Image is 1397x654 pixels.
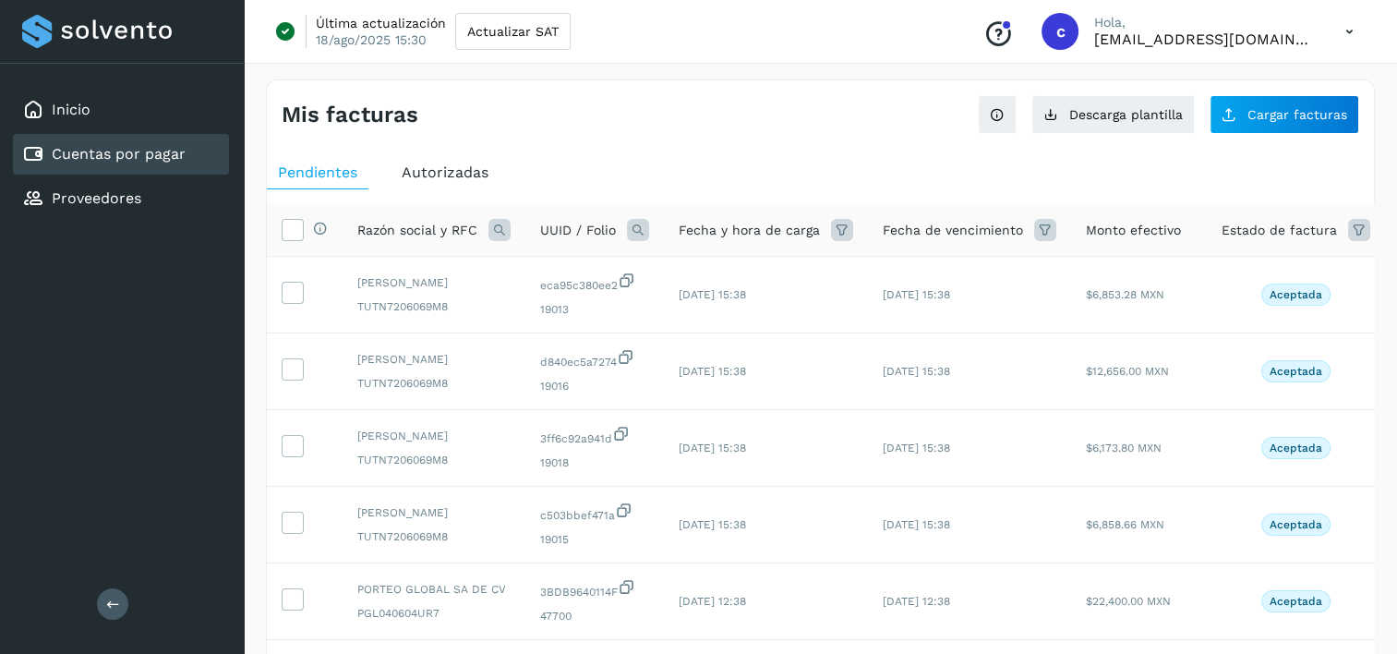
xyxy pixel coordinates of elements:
[1069,108,1183,121] span: Descarga plantilla
[357,528,511,545] span: TUTN7206069M8
[357,221,477,240] span: Razón social y RFC
[883,442,950,454] span: [DATE] 15:38
[357,428,511,444] span: [PERSON_NAME]
[679,288,746,301] span: [DATE] 15:38
[540,578,649,600] span: 3BDB9640114F
[540,425,649,447] span: 3ff6c92a941d
[540,608,649,624] span: 47700
[1270,518,1322,531] p: Aceptada
[1270,288,1322,301] p: Aceptada
[402,163,488,181] span: Autorizadas
[1086,365,1169,378] span: $12,656.00 MXN
[679,595,746,608] span: [DATE] 12:38
[540,301,649,318] span: 19013
[357,274,511,291] span: [PERSON_NAME]
[540,502,649,524] span: c503bbef471a
[357,351,511,368] span: [PERSON_NAME]
[467,25,559,38] span: Actualizar SAT
[883,518,950,531] span: [DATE] 15:38
[1086,518,1164,531] span: $6,858.66 MXN
[1270,595,1322,608] p: Aceptada
[540,221,616,240] span: UUID / Folio
[13,134,229,175] div: Cuentas por pagar
[1270,442,1322,454] p: Aceptada
[1086,288,1164,301] span: $6,853.28 MXN
[455,13,571,50] button: Actualizar SAT
[282,102,418,128] h4: Mis facturas
[540,272,649,294] span: eca95c380ee2
[1086,442,1162,454] span: $6,173.80 MXN
[52,145,186,163] a: Cuentas por pagar
[1086,221,1181,240] span: Monto efectivo
[13,90,229,130] div: Inicio
[1093,15,1315,30] p: Hola,
[316,15,446,31] p: Última actualización
[1270,365,1322,378] p: Aceptada
[679,518,746,531] span: [DATE] 15:38
[679,442,746,454] span: [DATE] 15:38
[1093,30,1315,48] p: cxp@53cargo.com
[1247,108,1347,121] span: Cargar facturas
[883,595,950,608] span: [DATE] 12:38
[883,221,1023,240] span: Fecha de vencimiento
[540,378,649,394] span: 19016
[1222,221,1337,240] span: Estado de factura
[13,178,229,219] div: Proveedores
[357,605,511,622] span: PGL040604UR7
[357,581,511,598] span: PORTEO GLOBAL SA DE CV
[357,375,511,392] span: TUTN7206069M8
[52,101,90,118] a: Inicio
[52,189,141,207] a: Proveedores
[883,288,950,301] span: [DATE] 15:38
[540,454,649,471] span: 19018
[540,531,649,548] span: 19015
[679,365,746,378] span: [DATE] 15:38
[357,298,511,315] span: TUTN7206069M8
[316,31,427,48] p: 18/ago/2025 15:30
[1031,95,1195,134] button: Descarga plantilla
[883,365,950,378] span: [DATE] 15:38
[1086,595,1171,608] span: $22,400.00 MXN
[278,163,357,181] span: Pendientes
[540,348,649,370] span: d840ec5a7274
[357,504,511,521] span: [PERSON_NAME]
[1210,95,1359,134] button: Cargar facturas
[679,221,820,240] span: Fecha y hora de carga
[357,452,511,468] span: TUTN7206069M8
